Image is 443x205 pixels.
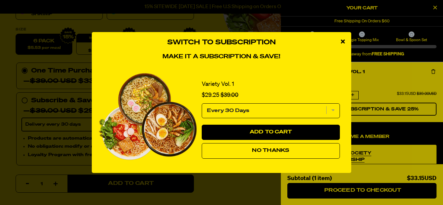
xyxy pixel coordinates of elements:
[98,67,345,166] div: 1 of 1
[202,80,234,89] a: Variety Vol. 1
[250,130,292,135] span: Add to Cart
[202,125,340,140] button: Add to Cart
[98,39,345,47] h3: Switch to Subscription
[252,148,289,153] span: No Thanks
[221,92,238,98] span: $39.00
[202,143,340,159] button: No Thanks
[334,32,351,51] div: close modal
[98,73,197,160] img: View Variety Vol. 1
[98,53,345,61] h4: Make it a subscription & save!
[202,103,340,118] select: subscription frequency
[202,92,219,98] span: $29.25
